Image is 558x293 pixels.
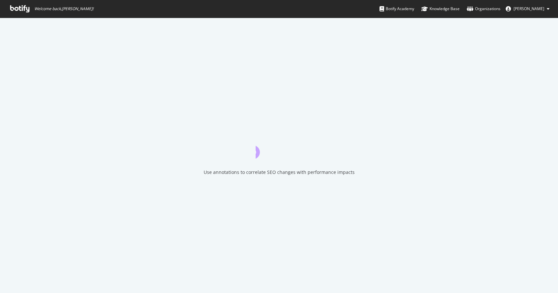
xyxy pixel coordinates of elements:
span: Welcome back, [PERSON_NAME] ! [34,6,93,11]
div: Use annotations to correlate SEO changes with performance impacts [204,169,355,176]
div: Organizations [467,6,500,12]
div: Botify Academy [380,6,414,12]
span: Gareth Jones [514,6,544,11]
div: animation [256,135,303,159]
button: [PERSON_NAME] [500,4,555,14]
div: Knowledge Base [421,6,460,12]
